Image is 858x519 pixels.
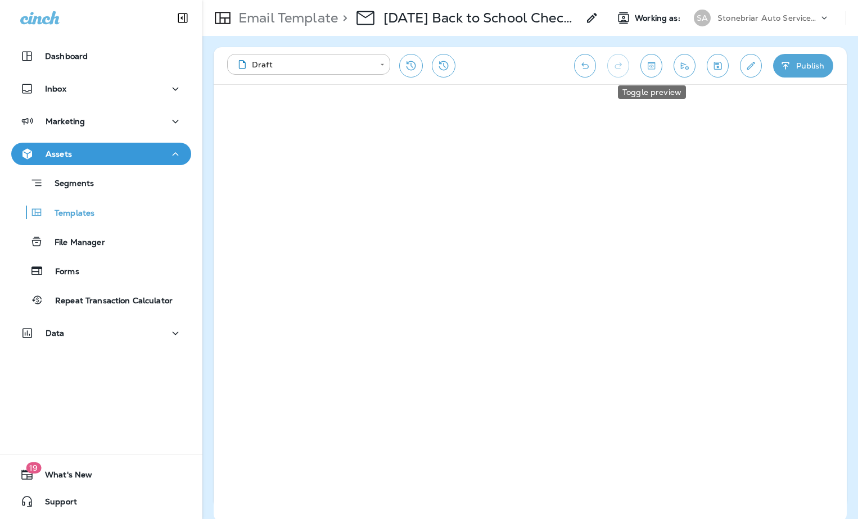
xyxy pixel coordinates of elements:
button: 19What's New [11,463,191,486]
p: Inbox [45,84,66,93]
button: View Changelog [432,54,455,78]
p: Dashboard [45,52,88,61]
p: Templates [43,208,94,219]
button: Publish [773,54,833,78]
p: File Manager [43,238,105,248]
div: 08/07/25 Back to School Checklist ALL STORES [383,10,579,26]
button: Data [11,322,191,344]
button: Segments [11,171,191,195]
button: Toggle preview [640,54,662,78]
p: Stonebriar Auto Services Group [717,13,819,22]
div: Draft [235,59,372,70]
p: Segments [43,179,94,190]
div: Toggle preview [618,85,686,99]
button: Forms [11,259,191,283]
p: Email Template [234,10,338,26]
span: Support [34,497,77,511]
button: Save [707,54,729,78]
button: Assets [11,143,191,165]
button: Repeat Transaction Calculator [11,288,191,312]
button: File Manager [11,230,191,253]
button: Collapse Sidebar [167,7,198,29]
button: Restore from previous version [399,54,423,78]
button: Send test email [674,54,696,78]
button: Undo [574,54,596,78]
p: Data [46,329,65,338]
button: Templates [11,201,191,224]
button: Support [11,490,191,513]
span: Working as: [635,13,683,23]
p: Assets [46,149,72,158]
button: Edit details [740,54,762,78]
button: Dashboard [11,45,191,67]
button: Inbox [11,78,191,100]
div: SA [694,10,711,26]
p: Forms [44,267,79,277]
button: Marketing [11,110,191,133]
p: Repeat Transaction Calculator [44,296,173,307]
span: What's New [34,470,92,484]
p: Marketing [46,117,85,126]
p: [DATE] Back to School Checklist ALL STORES [383,10,579,26]
span: 19 [26,462,41,474]
p: > [338,10,347,26]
